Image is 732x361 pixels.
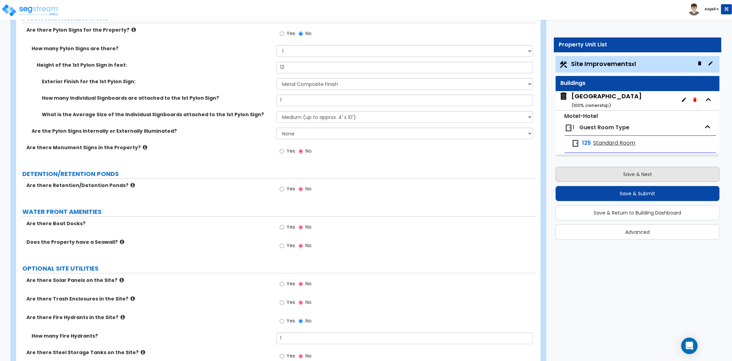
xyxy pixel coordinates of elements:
i: click for more info! [130,296,135,301]
span: No [305,299,312,306]
i: click for more info! [130,183,135,188]
img: Construction.png [559,60,568,69]
div: [GEOGRAPHIC_DATA] [571,92,642,109]
input: Yes [280,317,284,325]
i: click for more info! [143,145,147,150]
input: No [299,299,303,306]
span: Guest Room Type [580,123,630,131]
span: No [305,147,312,154]
button: Save & Return to Building Dashboard [556,205,720,220]
input: Yes [280,299,284,306]
span: No [305,185,312,192]
small: x1 [632,61,636,68]
label: Are there Trash Enclosures in the Site? [26,295,271,302]
span: Yes [287,147,295,154]
img: building.svg [559,92,568,101]
i: click for more info! [119,277,124,283]
input: Yes [280,185,284,193]
span: Yes [287,352,295,359]
button: Save & Submit [556,186,720,201]
div: Buildings [561,79,714,87]
span: Hampton Inn [559,92,642,109]
span: No [305,30,312,37]
label: Exterior Finish for the 1st Pylon Sign: [42,78,271,85]
span: Yes [287,30,295,37]
input: Yes [280,242,284,250]
input: Yes [280,147,284,155]
label: DETENTION/RETENTION PONDS [22,169,536,178]
i: click for more info! [131,27,136,32]
span: Yes [287,317,295,324]
small: Motel-Hotel [565,112,598,120]
span: 1 [573,123,575,131]
div: Property Unit List [559,41,716,49]
label: What is the Average Size of the Individual Signboards attached to the 1st Pylon Sign? [42,111,271,118]
img: logo_pro_r.png [1,3,59,17]
label: How many Individual Signboards are attached to the 1st Pylon Sign? [42,95,271,101]
label: Are there Steel Storage Tanks on the Site? [26,349,271,356]
img: door.png [565,124,573,132]
div: Open Intercom Messenger [681,338,698,354]
span: No [305,317,312,324]
span: Standard Room [593,139,636,147]
label: How many Fire Hydrants? [32,332,271,339]
input: Yes [280,223,284,231]
i: click for more info! [120,315,125,320]
img: avatar.png [688,3,700,15]
span: No [305,223,312,230]
label: Are there Retention/Detention Ponds? [26,182,271,189]
span: Site Improvements [571,59,636,68]
input: No [299,147,303,155]
label: OPTIONAL SITE UTILITIES [22,264,536,273]
input: Yes [280,280,284,288]
label: WATER FRONT AMENITIES [22,207,536,216]
span: Yes [287,299,295,306]
input: No [299,185,303,193]
span: Yes [287,185,295,192]
input: No [299,352,303,360]
span: No [305,352,312,359]
input: No [299,223,303,231]
span: No [305,280,312,287]
button: Advanced [556,225,720,240]
img: door.png [571,139,580,147]
input: Yes [280,30,284,37]
label: Are there Monument Signs in the Property? [26,144,271,151]
label: Are the Pylon Signs Internally or Externally Illuminated? [32,128,271,134]
span: Yes [287,242,295,249]
i: click for more info! [141,350,145,355]
input: No [299,30,303,37]
small: ( 100 % ownership) [571,102,611,109]
input: Yes [280,352,284,360]
input: No [299,242,303,250]
label: Are there Boat Docks? [26,220,271,227]
span: Yes [287,280,295,287]
span: No [305,242,312,249]
b: Anjali [705,7,716,12]
input: No [299,317,303,325]
label: Are there Fire Hydrants in the Site? [26,314,271,321]
span: 125 [582,139,591,147]
label: Does the Property have a Seawall? [26,239,271,245]
label: Height of the 1st Pylon Sign in feet: [37,62,271,68]
label: Are there Solar Panels on the Site? [26,277,271,284]
input: No [299,280,303,288]
label: Are there Pylon Signs for the Property? [26,26,271,33]
label: How many Pylon Signs are there? [32,45,271,52]
span: Yes [287,223,295,230]
button: Save & Next [556,167,720,182]
i: click for more info! [120,239,124,244]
